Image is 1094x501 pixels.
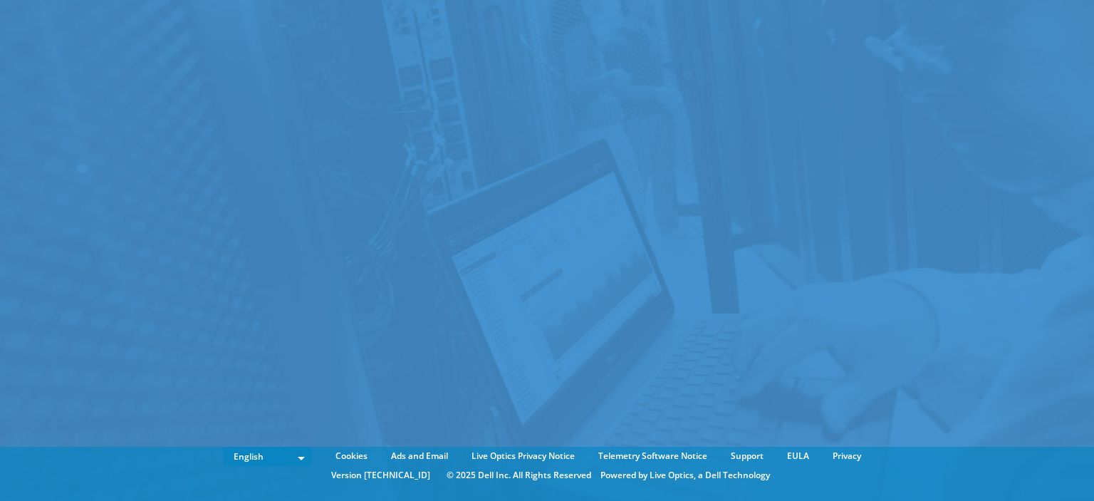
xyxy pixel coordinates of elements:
[822,448,872,464] a: Privacy
[324,468,437,483] li: Version [TECHNICAL_ID]
[600,468,770,483] li: Powered by Live Optics, a Dell Technology
[720,448,774,464] a: Support
[461,448,585,464] a: Live Optics Privacy Notice
[325,448,378,464] a: Cookies
[439,468,598,483] li: © 2025 Dell Inc. All Rights Reserved
[588,448,718,464] a: Telemetry Software Notice
[380,448,459,464] a: Ads and Email
[776,448,820,464] a: EULA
